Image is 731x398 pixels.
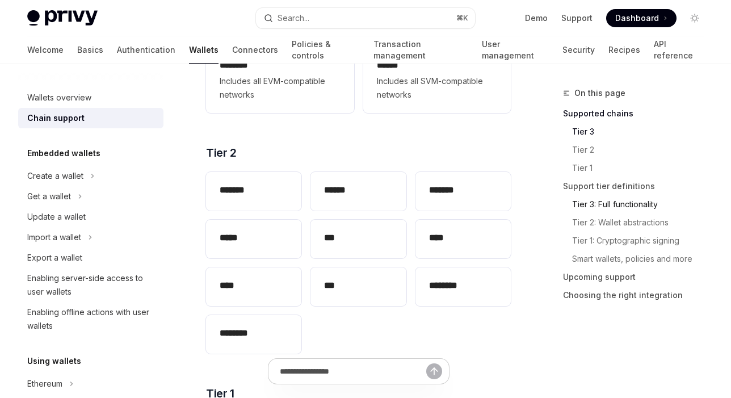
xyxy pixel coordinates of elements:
[563,123,713,141] a: Tier 3
[456,14,468,23] span: ⌘ K
[563,195,713,213] a: Tier 3: Full functionality
[27,354,81,368] h5: Using wallets
[606,9,677,27] a: Dashboard
[117,36,175,64] a: Authentication
[561,12,593,24] a: Support
[18,108,163,128] a: Chain support
[27,146,100,160] h5: Embedded wallets
[220,74,340,102] span: Includes all EVM-compatible networks
[482,36,549,64] a: User management
[77,36,103,64] a: Basics
[27,271,157,299] div: Enabling server-side access to user wallets
[27,91,91,104] div: Wallets overview
[18,166,163,186] button: Create a wallet
[525,12,548,24] a: Demo
[563,250,713,268] a: Smart wallets, policies and more
[18,374,163,394] button: Ethereum
[18,207,163,227] a: Update a wallet
[563,268,713,286] a: Upcoming support
[563,141,713,159] a: Tier 2
[27,251,82,265] div: Export a wallet
[426,363,442,379] button: Send message
[563,232,713,250] a: Tier 1: Cryptographic signing
[206,47,354,113] a: **** ***Includes all EVM-compatible networks
[27,305,157,333] div: Enabling offline actions with user wallets
[574,86,625,100] span: On this page
[654,36,704,64] a: API reference
[27,169,83,183] div: Create a wallet
[189,36,219,64] a: Wallets
[686,9,704,27] button: Toggle dark mode
[278,11,309,25] div: Search...
[563,286,713,304] a: Choosing the right integration
[292,36,360,64] a: Policies & controls
[27,210,86,224] div: Update a wallet
[18,227,163,248] button: Import a wallet
[563,104,713,123] a: Supported chains
[615,12,659,24] span: Dashboard
[563,177,713,195] a: Support tier definitions
[377,74,497,102] span: Includes all SVM-compatible networks
[18,87,163,108] a: Wallets overview
[562,36,595,64] a: Security
[563,213,713,232] a: Tier 2: Wallet abstractions
[206,145,236,161] span: Tier 2
[27,111,85,125] div: Chain support
[280,359,426,384] input: Ask a question...
[27,36,64,64] a: Welcome
[18,186,163,207] button: Get a wallet
[27,10,98,26] img: light logo
[563,159,713,177] a: Tier 1
[27,377,62,391] div: Ethereum
[18,302,163,336] a: Enabling offline actions with user wallets
[18,268,163,302] a: Enabling server-side access to user wallets
[373,36,468,64] a: Transaction management
[608,36,640,64] a: Recipes
[363,47,511,113] a: **** *Includes all SVM-compatible networks
[18,248,163,268] a: Export a wallet
[256,8,476,28] button: Search...⌘K
[27,231,81,244] div: Import a wallet
[232,36,278,64] a: Connectors
[27,190,71,203] div: Get a wallet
